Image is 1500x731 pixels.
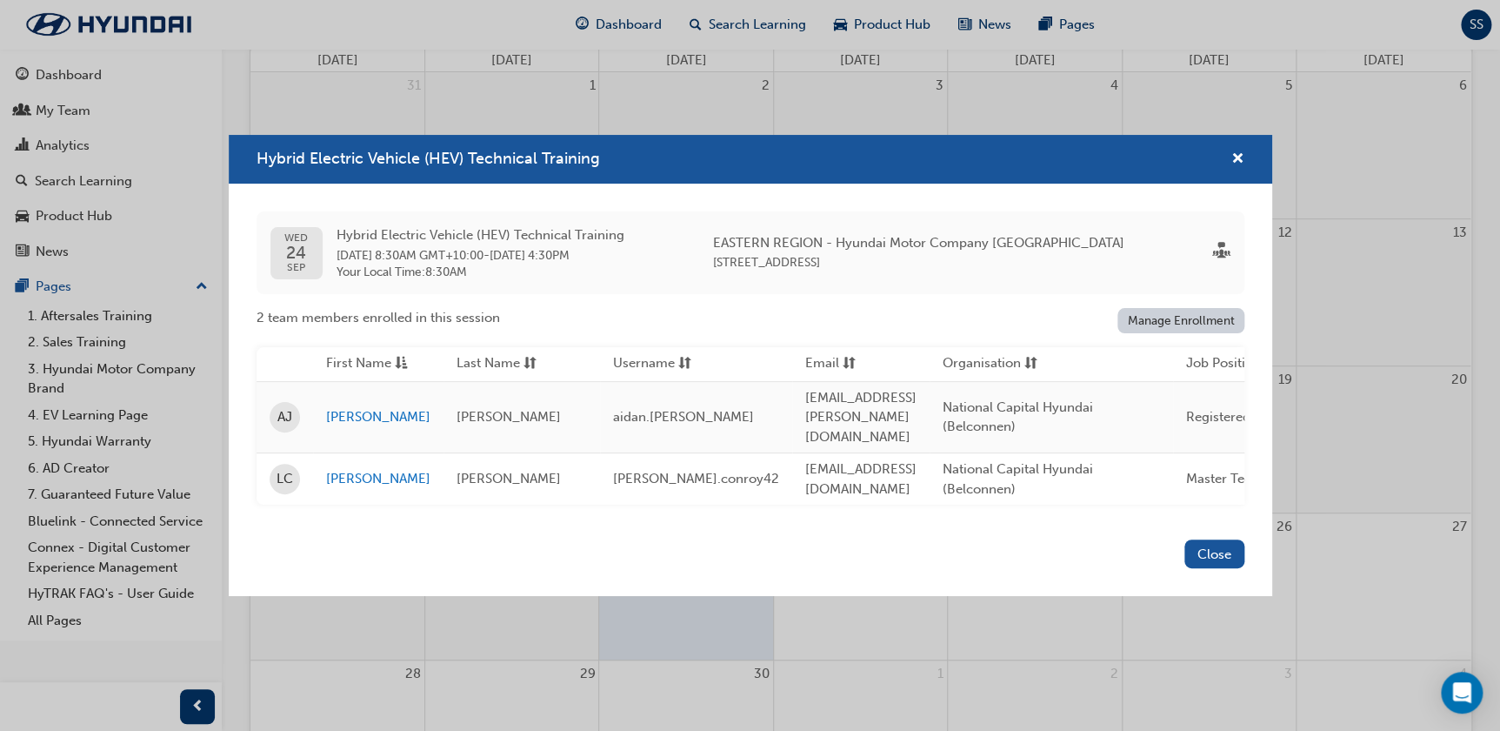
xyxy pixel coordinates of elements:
span: [EMAIL_ADDRESS][PERSON_NAME][DOMAIN_NAME] [805,390,917,445]
button: Last Namesorting-icon [457,353,552,375]
a: Manage Enrollment [1117,308,1244,333]
span: 24 [284,244,308,262]
span: [PERSON_NAME] [457,409,561,425]
span: cross-icon [1231,152,1244,168]
span: EASTERN REGION - Hyundai Motor Company [GEOGRAPHIC_DATA] [713,233,1124,253]
span: Hybrid Electric Vehicle (HEV) Technical Training [257,149,600,168]
span: WED [284,232,308,244]
span: sorting-icon [678,353,691,375]
span: Organisation [943,353,1021,375]
span: sorting-icon [1024,353,1037,375]
div: Open Intercom Messenger [1441,672,1483,714]
span: Hybrid Electric Vehicle (HEV) Technical Training [337,225,624,245]
button: Usernamesorting-icon [613,353,709,375]
div: - [337,225,624,280]
span: Job Position [1186,353,1261,375]
span: [EMAIL_ADDRESS][DOMAIN_NAME] [805,461,917,497]
span: [PERSON_NAME].conroy42 [613,471,779,486]
button: First Nameasc-icon [326,353,422,375]
span: aidan.[PERSON_NAME] [613,409,754,425]
span: Username [613,353,675,375]
span: 24 Sep 2025 4:30PM [490,248,570,263]
a: [PERSON_NAME] [326,407,430,427]
button: Organisationsorting-icon [943,353,1038,375]
span: [PERSON_NAME] [457,471,561,486]
button: Emailsorting-icon [805,353,901,375]
span: [STREET_ADDRESS] [713,255,820,270]
span: asc-icon [395,353,408,375]
span: Your Local Time : 8:30AM [337,265,624,280]
span: Master Technician [1186,471,1296,486]
span: SEP [284,262,308,273]
span: National Capital Hyundai (Belconnen) [943,461,1093,497]
button: Job Positionsorting-icon [1186,353,1282,375]
span: Registered Technician [1186,409,1319,425]
span: Last Name [457,353,520,375]
span: 2 team members enrolled in this session [257,308,500,328]
div: Hybrid Electric Vehicle (HEV) Technical Training [229,135,1272,596]
span: Email [805,353,839,375]
button: cross-icon [1231,149,1244,171]
span: sorting-icon [843,353,856,375]
span: National Capital Hyundai (Belconnen) [943,399,1093,435]
a: [PERSON_NAME] [326,469,430,489]
span: First Name [326,353,391,375]
span: 24 Sep 2025 8:30AM GMT+10:00 [337,248,483,263]
span: AJ [277,407,292,427]
button: Close [1184,540,1244,568]
span: sorting-icon [523,353,537,375]
span: LC [277,469,293,489]
span: sessionType_FACE_TO_FACE-icon [1213,243,1230,263]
